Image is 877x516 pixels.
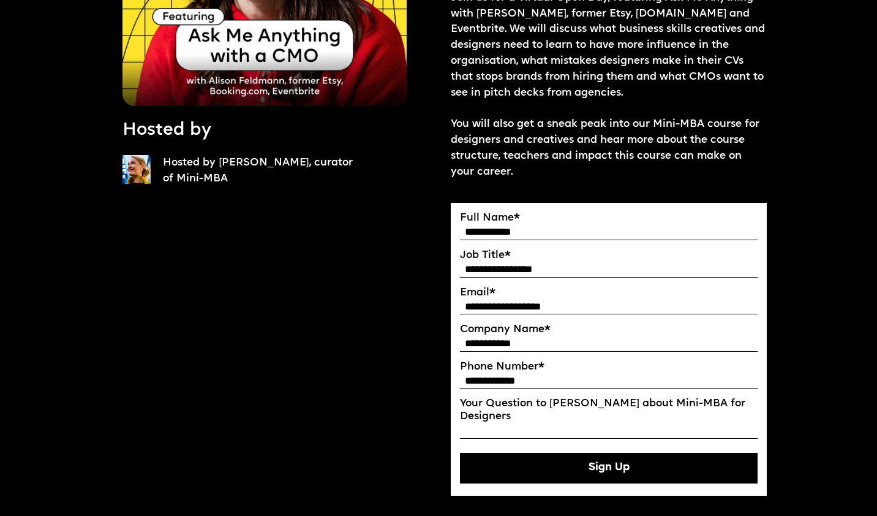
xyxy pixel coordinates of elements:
label: Full Name [460,212,758,225]
label: Email [460,287,758,300]
p: Hosted by [PERSON_NAME], curator of Mini-MBA [163,155,356,187]
button: Sign Up [460,453,758,484]
p: Hosted by [122,118,211,143]
label: Job Title [460,249,758,262]
label: Your Question to [PERSON_NAME] about Mini-MBA for Designers [460,398,758,423]
label: Phone Number [460,361,758,374]
label: Company Name [460,324,758,336]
